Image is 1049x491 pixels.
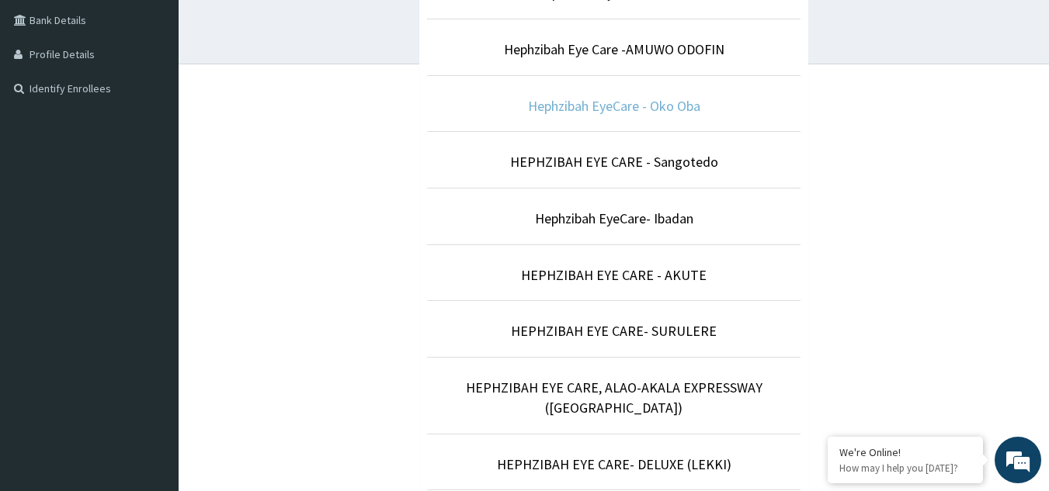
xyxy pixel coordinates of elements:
a: Hephzibah EyeCare - Oko Oba [528,97,700,115]
div: Minimize live chat window [255,8,292,45]
a: HEPHZIBAH EYE CARE - AKUTE [521,266,707,284]
a: HEPHZIBAH EYE CARE- DELUXE (LEKKI) [497,455,731,473]
div: We're Online! [839,445,971,459]
a: HEPHZIBAH EYE CARE - Sangotedo [510,153,718,171]
p: How may I help you today? [839,462,971,475]
a: Hephzibah Eye Care -AMUWO ODOFIN [504,40,724,58]
a: HEPHZIBAH EYE CARE- SURULERE [511,322,717,340]
a: HEPHZIBAH EYE CARE, ALAO-AKALA EXPRESSWAY ([GEOGRAPHIC_DATA]) [466,379,762,417]
img: d_794563401_company_1708531726252_794563401 [29,78,63,116]
textarea: Type your message and hit 'Enter' [8,327,296,381]
div: Chat with us now [81,87,261,107]
a: Hephzibah EyeCare- Ibadan [535,209,693,227]
span: We're online! [90,147,214,303]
